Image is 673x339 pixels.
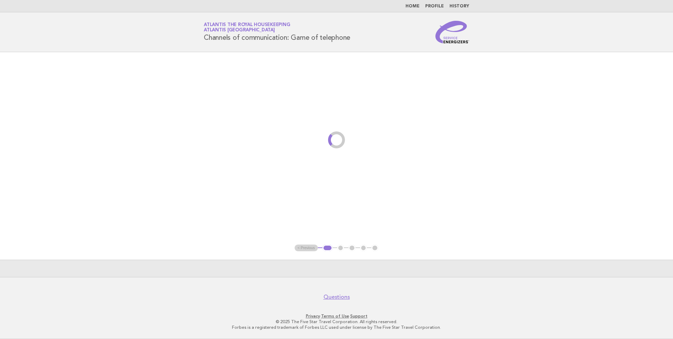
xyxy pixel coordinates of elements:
p: Forbes is a registered trademark of Forbes LLC used under license by The Five Star Travel Corpora... [121,325,552,330]
img: Service Energizers [435,21,469,43]
a: Questions [323,294,350,301]
a: Support [350,314,367,319]
h1: Channels of communication: Game of telephone [204,23,350,41]
span: Atlantis [GEOGRAPHIC_DATA] [204,28,275,33]
p: © 2025 The Five Star Travel Corporation. All rights reserved. [121,319,552,325]
p: · · [121,313,552,319]
a: History [449,4,469,8]
a: Privacy [306,314,320,319]
a: Atlantis the Royal HousekeepingAtlantis [GEOGRAPHIC_DATA] [204,23,290,32]
a: Terms of Use [321,314,349,319]
a: Profile [425,4,444,8]
a: Home [405,4,420,8]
